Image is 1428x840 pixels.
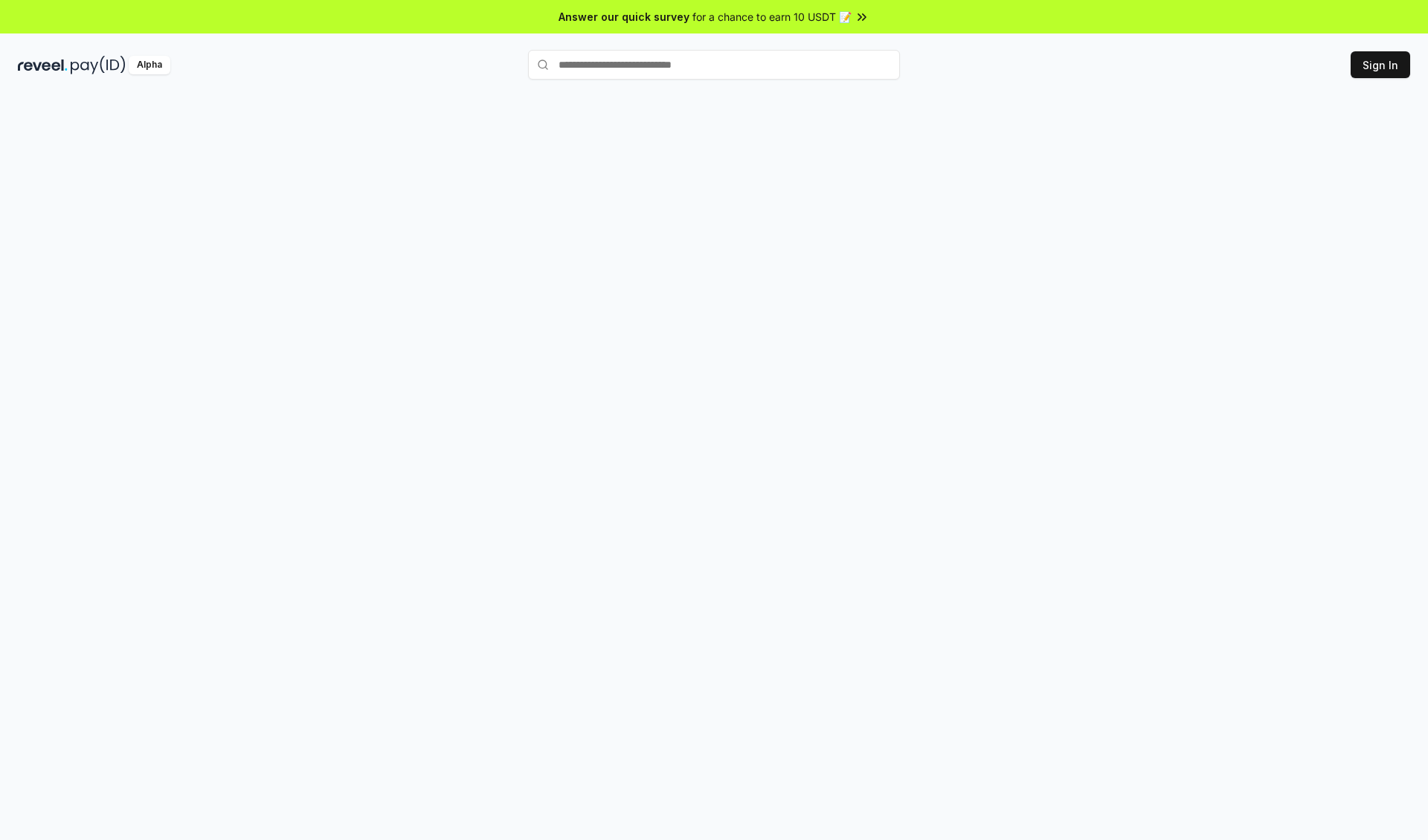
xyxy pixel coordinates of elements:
div: Alpha [129,56,170,74]
button: Sign In [1351,51,1410,78]
img: pay_id [71,56,126,74]
span: Answer our quick survey [559,9,689,25]
span: for a chance to earn 10 USDT 📝 [692,9,852,25]
img: reveel_dark [18,56,68,74]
